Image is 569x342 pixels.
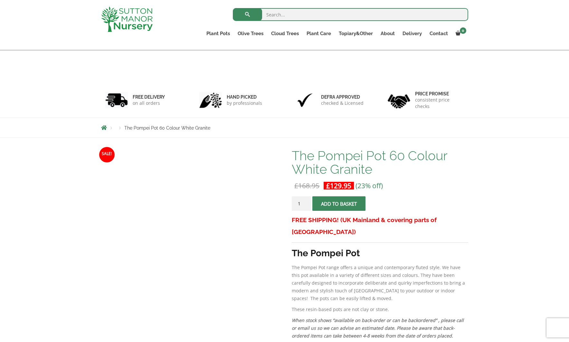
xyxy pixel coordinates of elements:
a: Plant Pots [203,29,234,38]
span: 0 [460,27,466,34]
strong: The Pompei Pot [292,248,360,259]
a: Topiary&Other [335,29,377,38]
a: Delivery [399,29,426,38]
span: Sale! [99,147,115,162]
bdi: 168.95 [294,181,319,190]
img: 4.jpg [388,90,410,110]
span: The Pompei Pot 60 Colour White Granite [124,125,210,131]
p: These resin-based pots are not clay or stone. [292,306,468,313]
h3: FREE SHIPPING! (UK Mainland & covering parts of [GEOGRAPHIC_DATA]) [292,214,468,238]
a: Olive Trees [234,29,267,38]
input: Product quantity [292,196,311,211]
span: (23% off) [356,181,383,190]
p: The Pompei Pot range offers a unique and contemporary fluted style. We have this pot available in... [292,264,468,302]
span: £ [294,181,298,190]
h6: Price promise [415,91,464,97]
p: by professionals [227,100,262,106]
nav: Breadcrumbs [101,125,468,130]
a: About [377,29,399,38]
a: Contact [426,29,452,38]
img: 2.jpg [199,92,222,108]
em: When stock shows “available on back-order or can be backordered” , please call or email us so we ... [292,317,464,339]
img: logo [101,6,153,32]
a: 0 [452,29,468,38]
img: 1.jpg [105,92,128,108]
button: Add to basket [312,196,365,211]
a: Cloud Trees [267,29,303,38]
h1: The Pompei Pot 60 Colour White Granite [292,149,468,176]
h6: Defra approved [321,94,364,100]
p: consistent price checks [415,97,464,110]
span: £ [326,181,330,190]
h6: hand picked [227,94,262,100]
input: Search... [233,8,468,21]
p: on all orders [133,100,165,106]
p: checked & Licensed [321,100,364,106]
h6: FREE DELIVERY [133,94,165,100]
img: 3.jpg [294,92,316,108]
a: Plant Care [303,29,335,38]
bdi: 129.95 [326,181,351,190]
